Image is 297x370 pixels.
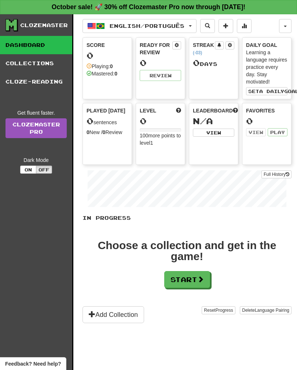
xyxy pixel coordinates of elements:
span: N/A [193,116,213,126]
button: English/Português [82,19,197,33]
button: Start [164,271,210,288]
button: Search sentences [200,19,215,33]
div: 0 [246,116,287,126]
button: ResetProgress [202,306,235,314]
div: New / Review [87,129,128,136]
button: View [193,129,234,137]
strong: 0 [103,129,106,135]
button: Play [268,128,287,136]
span: Played [DATE] [87,107,125,114]
div: Ready for Review [140,41,172,56]
button: Seta dailygoal [246,87,287,95]
strong: 0 [87,129,89,135]
strong: 0 [110,63,113,69]
span: 0 [87,116,93,126]
div: Dark Mode [5,156,67,164]
button: Review [140,70,181,81]
a: ClozemasterPro [5,118,67,138]
div: 100 more points to level 1 [140,132,181,147]
span: 0 [193,58,200,68]
div: Day s [193,58,234,68]
span: Leaderboard [193,107,233,114]
div: Learning a language requires practice every day. Stay motivated! [246,49,287,85]
span: Score more points to level up [176,107,181,114]
span: a daily [259,89,284,94]
button: View [246,128,266,136]
button: On [20,166,36,174]
span: English / Português [110,23,184,29]
span: Progress [216,308,233,313]
div: 0 [140,116,181,126]
div: Score [87,41,128,49]
span: This week in points, UTC [233,107,238,114]
button: Off [36,166,52,174]
div: Playing: [87,63,113,70]
div: Choose a collection and get in the game! [82,240,291,262]
div: Mastered: [87,70,117,77]
div: Get fluent faster. [5,109,67,116]
button: Add sentence to collection [219,19,233,33]
button: DeleteLanguage Pairing [240,306,291,314]
div: Favorites [246,107,287,114]
div: Daily Goal [246,41,287,49]
div: 0 [87,51,128,60]
div: 0 [140,58,181,67]
p: In Progress [82,214,291,222]
div: Clozemaster [20,22,68,29]
strong: 0 [114,71,117,77]
strong: October sale! 🚀 30% off Clozemaster Pro now through [DATE]! [52,3,245,11]
button: Add Collection [82,306,144,323]
span: Language Pairing [255,308,289,313]
span: Open feedback widget [5,360,61,367]
a: (-03) [193,50,202,55]
span: Level [140,107,156,114]
div: Streak [193,41,215,56]
button: Full History [261,170,291,178]
div: sentences [87,116,128,126]
button: More stats [237,19,252,33]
